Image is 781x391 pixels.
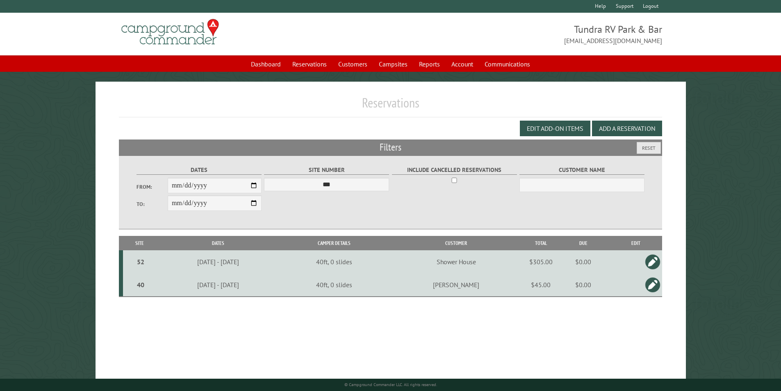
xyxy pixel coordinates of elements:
[126,258,155,266] div: 52
[520,121,590,136] button: Edit Add-on Items
[246,56,286,72] a: Dashboard
[609,236,662,250] th: Edit
[388,250,524,273] td: Shower House
[280,273,388,297] td: 40ft, 0 slides
[557,250,609,273] td: $0.00
[524,273,557,297] td: $45.00
[392,165,517,175] label: Include Cancelled Reservations
[123,236,156,250] th: Site
[414,56,445,72] a: Reports
[374,56,412,72] a: Campsites
[637,142,661,154] button: Reset
[157,281,279,289] div: [DATE] - [DATE]
[524,236,557,250] th: Total
[592,121,662,136] button: Add a Reservation
[119,95,663,117] h1: Reservations
[137,183,168,191] label: From:
[557,236,609,250] th: Due
[388,273,524,297] td: [PERSON_NAME]
[557,273,609,297] td: $0.00
[333,56,372,72] a: Customers
[126,281,155,289] div: 40
[480,56,535,72] a: Communications
[524,250,557,273] td: $305.00
[519,165,644,175] label: Customer Name
[137,200,168,208] label: To:
[156,236,280,250] th: Dates
[388,236,524,250] th: Customer
[287,56,332,72] a: Reservations
[137,165,262,175] label: Dates
[391,23,663,46] span: Tundra RV Park & Bar [EMAIL_ADDRESS][DOMAIN_NAME]
[264,165,389,175] label: Site Number
[280,236,388,250] th: Camper Details
[119,139,663,155] h2: Filters
[344,382,437,387] small: © Campground Commander LLC. All rights reserved.
[446,56,478,72] a: Account
[157,258,279,266] div: [DATE] - [DATE]
[280,250,388,273] td: 40ft, 0 slides
[119,16,221,48] img: Campground Commander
